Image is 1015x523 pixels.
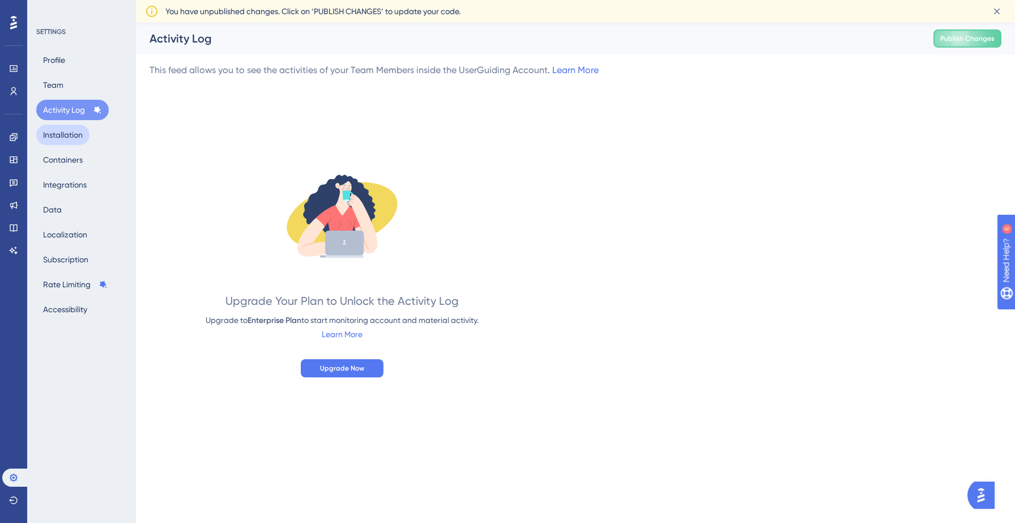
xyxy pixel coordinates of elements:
[36,100,109,120] button: Activity Log
[36,27,128,36] div: SETTINGS
[940,34,995,43] span: Publish Changes
[150,63,599,77] div: This feed allows you to see the activities of your Team Members inside the UserGuiding Account.
[36,50,72,70] button: Profile
[36,125,89,145] button: Installation
[36,274,114,295] button: Rate Limiting
[150,31,905,46] div: Activity Log
[36,249,95,270] button: Subscription
[36,175,93,195] button: Integrations
[320,364,364,373] span: Upgrade Now
[36,199,69,220] button: Data
[552,65,599,75] a: Learn More
[79,6,82,15] div: 6
[36,299,94,320] button: Accessibility
[967,478,1001,512] iframe: UserGuiding AI Assistant Launcher
[248,316,301,325] span: Enterprise Plan
[225,293,459,309] div: Upgrade Your Plan to Unlock the Activity Log
[206,313,479,328] div: Upgrade to to start monitoring account and material activity.
[36,75,70,95] button: Team
[27,3,71,16] span: Need Help?
[322,330,362,339] a: Learn More
[301,359,383,377] button: Upgrade Now
[36,224,94,245] button: Localization
[36,150,89,170] button: Containers
[933,29,1001,48] button: Publish Changes
[165,5,460,18] span: You have unpublished changes. Click on ‘PUBLISH CHANGES’ to update your code.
